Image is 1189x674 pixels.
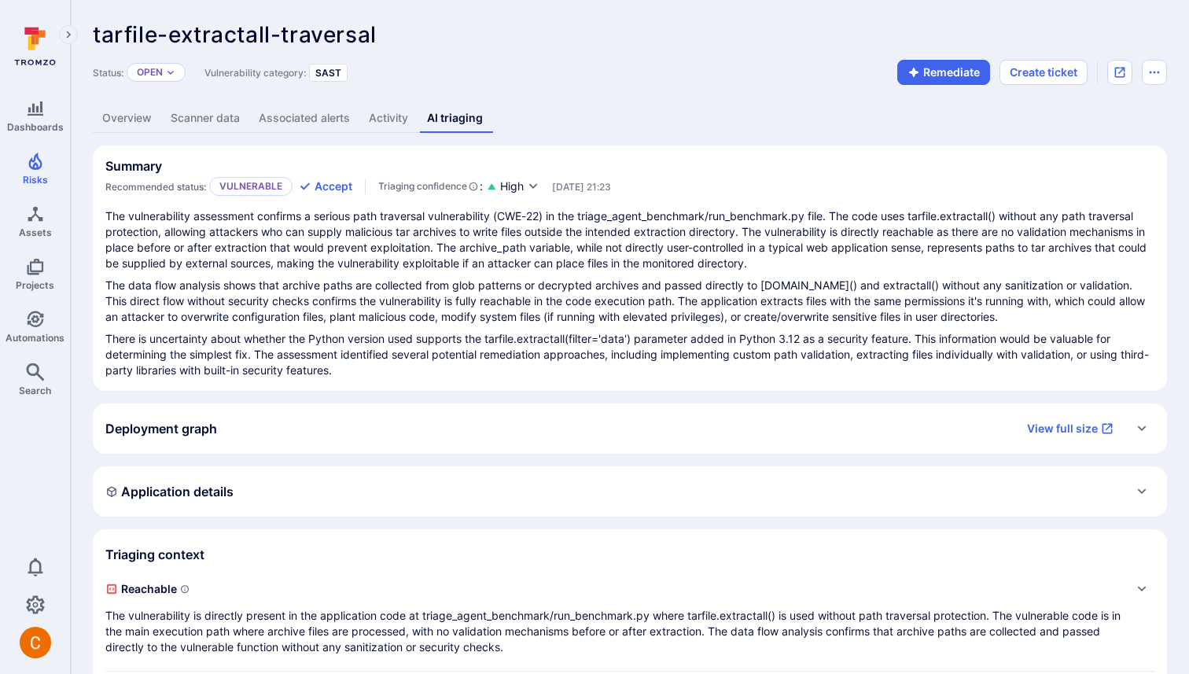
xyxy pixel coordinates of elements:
h2: Summary [105,158,162,174]
a: Overview [93,104,161,133]
span: Reachable [105,576,1123,602]
span: Triaging confidence [378,179,467,194]
div: Camilo Rivera [20,627,51,658]
span: Only visible to Tromzo users [552,181,611,193]
span: High [500,179,524,194]
a: Associated alerts [249,104,359,133]
button: High [500,179,539,195]
button: Accept [299,179,352,194]
button: Create ticket [999,60,1088,85]
i: Expand navigation menu [63,28,74,42]
button: Open [137,66,163,79]
span: Status: [93,67,123,79]
button: Expand navigation menu [59,25,78,44]
div: Vulnerability tabs [93,104,1167,133]
span: Automations [6,332,64,344]
div: : [378,179,483,194]
div: SAST [309,64,348,82]
span: Risks [23,174,48,186]
p: The data flow analysis shows that archive paths are collected from glob patterns or decrypted arc... [105,278,1154,325]
a: View full size [1018,416,1123,441]
button: Remediate [897,60,990,85]
svg: Indicates if a vulnerability code, component, function or a library can actually be reached or in... [180,584,190,594]
button: Expand dropdown [166,68,175,77]
p: The vulnerability is directly present in the application code at triage_agent_benchmark/run_bench... [105,608,1123,655]
h2: Application details [105,484,234,499]
div: Open original issue [1107,60,1132,85]
a: Activity [359,104,418,133]
span: Vulnerability category: [204,67,306,79]
img: ACg8ocJuq_DPPTkXyD9OlTnVLvDrpObecjcADscmEHLMiTyEnTELew=s96-c [20,627,51,658]
span: Recommended status: [105,181,206,193]
p: Vulnerable [209,177,293,196]
a: AI triaging [418,104,492,133]
svg: AI Triaging Agent self-evaluates the confidence behind recommended status based on the depth and ... [469,179,478,194]
a: Scanner data [161,104,249,133]
div: Expand [93,466,1167,517]
span: Search [19,385,51,396]
span: tarfile-extractall-traversal [93,21,377,48]
h2: Deployment graph [105,421,217,436]
div: Expand [105,576,1154,655]
button: Options menu [1142,60,1167,85]
span: Assets [19,227,52,238]
h2: Triaging context [105,547,204,562]
span: Projects [16,279,54,291]
p: There is uncertainty about whether the Python version used supports the tarfile.extractall(filter... [105,331,1154,378]
p: The vulnerability assessment confirms a serious path traversal vulnerability (CWE-22) in the tria... [105,208,1154,271]
div: Expand [93,403,1167,454]
span: Dashboards [7,121,64,133]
